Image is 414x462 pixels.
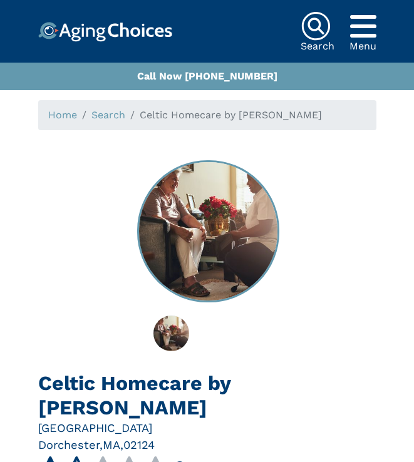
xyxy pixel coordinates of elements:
span: , [120,438,123,451]
div: Menu [349,41,376,51]
span: Celtic Homecare by [PERSON_NAME] [140,109,322,121]
a: Call Now [PHONE_NUMBER] [137,70,277,82]
img: Celtic Homecare by Catherine Llc [153,316,189,351]
span: Dorchester [38,438,100,451]
nav: breadcrumb [38,100,376,130]
h1: Celtic Homecare by [PERSON_NAME] [38,371,376,419]
div: Popover trigger [349,11,376,41]
img: search-icon.svg [301,11,331,41]
span: MA [103,438,120,451]
a: Search [91,109,125,121]
img: Choice! [38,22,172,42]
span: , [100,438,103,451]
div: Search [301,41,334,51]
img: Celtic Homecare by Catherine Llc [138,162,278,302]
div: [GEOGRAPHIC_DATA] [38,419,376,436]
a: Home [48,109,77,121]
div: 02124 [123,436,155,453]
